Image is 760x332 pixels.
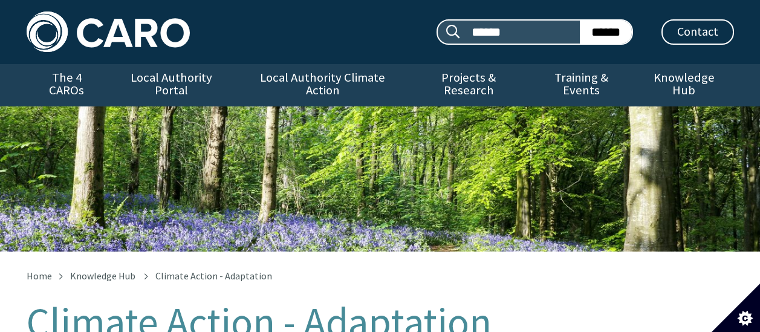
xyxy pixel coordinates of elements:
[236,64,409,106] a: Local Authority Climate Action
[70,270,135,282] a: Knowledge Hub
[27,11,190,52] img: Caro logo
[528,64,634,106] a: Training & Events
[107,64,236,106] a: Local Authority Portal
[409,64,528,106] a: Projects & Research
[155,270,272,282] span: Climate Action - Adaptation
[27,270,52,282] a: Home
[634,64,733,106] a: Knowledge Hub
[712,284,760,332] button: Set cookie preferences
[661,19,734,45] a: Contact
[27,64,107,106] a: The 4 CAROs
